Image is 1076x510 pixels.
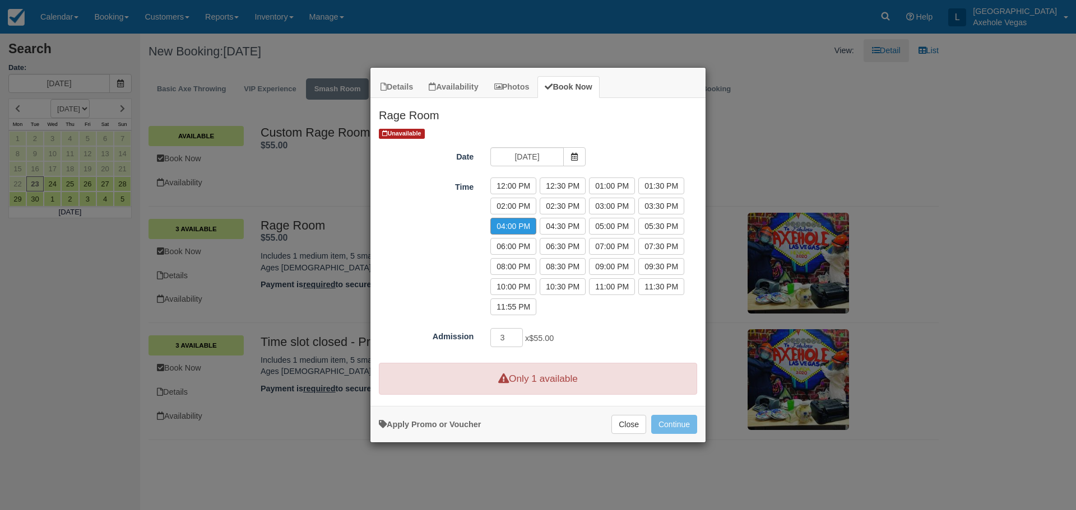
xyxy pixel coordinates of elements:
[537,76,599,98] a: Book Now
[651,415,697,434] button: Add to Booking
[490,177,536,194] label: 12:00 PM
[589,238,635,255] label: 07:00 PM
[490,218,536,235] label: 04:00 PM
[370,98,706,395] div: Item Modal
[379,420,481,429] a: Apply Voucher
[638,177,684,194] label: 01:30 PM
[638,238,684,255] label: 07:30 PM
[421,76,485,98] a: Availability
[589,218,635,235] label: 05:00 PM
[638,278,684,295] label: 11:30 PM
[490,298,536,315] label: 11:55 PM
[589,278,635,295] label: 11:00 PM
[373,76,420,98] a: Details
[638,198,684,214] label: 03:30 PM
[540,238,586,255] label: 06:30 PM
[379,363,697,395] p: Only 1 available
[638,258,684,275] label: 09:30 PM
[638,218,684,235] label: 05:30 PM
[370,327,482,343] label: Admission
[529,334,554,343] span: $55.00
[540,177,586,194] label: 12:30 PM
[540,198,586,214] label: 02:30 PM
[370,177,482,193] label: Time
[525,334,554,343] span: x
[490,328,523,347] input: Admission
[589,198,635,214] label: 03:00 PM
[490,258,536,275] label: 08:00 PM
[611,415,646,434] button: Close
[540,258,586,275] label: 08:30 PM
[589,258,635,275] label: 09:00 PM
[540,278,586,295] label: 10:30 PM
[370,98,706,127] h2: Rage Room
[379,129,425,138] span: Unavailable
[370,147,482,163] label: Date
[490,238,536,255] label: 06:00 PM
[487,76,537,98] a: Photos
[540,218,586,235] label: 04:30 PM
[589,177,635,194] label: 01:00 PM
[490,198,536,214] label: 02:00 PM
[490,278,536,295] label: 10:00 PM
